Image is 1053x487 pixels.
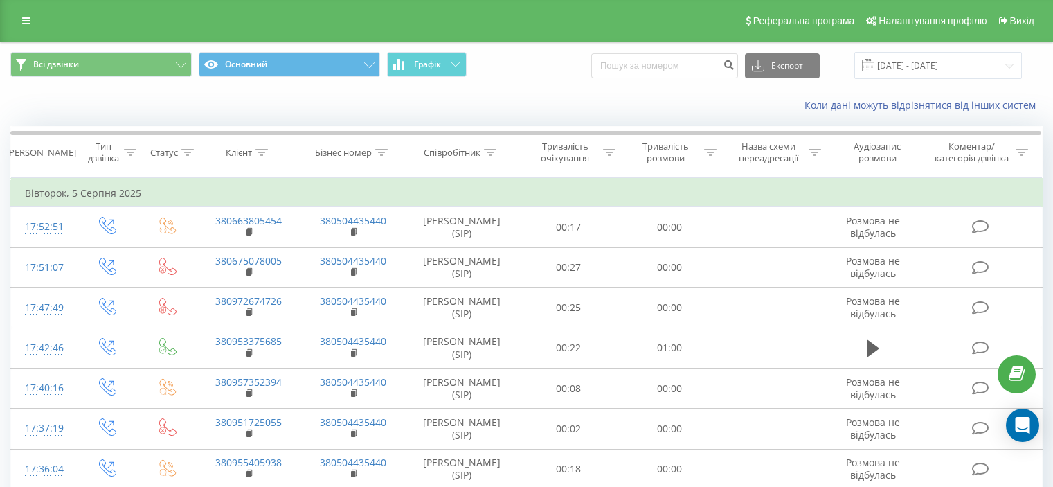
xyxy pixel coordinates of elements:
[320,214,386,227] a: 380504435440
[804,98,1043,112] a: Коли дані можуть відрізнятися вiд інших систем
[87,141,120,164] div: Тип дзвінка
[199,52,380,77] button: Основний
[1006,409,1039,442] div: Open Intercom Messenger
[879,15,987,26] span: Налаштування профілю
[732,141,805,164] div: Назва схеми переадресації
[25,415,62,442] div: 17:37:19
[25,456,62,483] div: 17:36:04
[837,141,918,164] div: Аудіозапис розмови
[619,328,719,368] td: 01:00
[519,328,619,368] td: 00:22
[591,53,738,78] input: Пошук за номером
[519,287,619,328] td: 00:25
[424,147,480,159] div: Співробітник
[215,254,282,267] a: 380675078005
[320,254,386,267] a: 380504435440
[10,52,192,77] button: Всі дзвінки
[619,207,719,247] td: 00:00
[846,416,900,441] span: Розмова не відбулась
[25,294,62,321] div: 17:47:49
[320,375,386,389] a: 380504435440
[519,409,619,449] td: 00:02
[320,416,386,429] a: 380504435440
[846,375,900,401] span: Розмова не відбулась
[931,141,1012,164] div: Коментар/категорія дзвінка
[414,60,441,69] span: Графік
[519,207,619,247] td: 00:17
[25,254,62,281] div: 17:51:07
[846,254,900,280] span: Розмова не відбулась
[406,369,519,409] td: [PERSON_NAME] (SIP)
[745,53,820,78] button: Експорт
[519,247,619,287] td: 00:27
[631,141,701,164] div: Тривалість розмови
[406,287,519,328] td: [PERSON_NAME] (SIP)
[619,409,719,449] td: 00:00
[619,247,719,287] td: 00:00
[406,409,519,449] td: [PERSON_NAME] (SIP)
[406,207,519,247] td: [PERSON_NAME] (SIP)
[150,147,178,159] div: Статус
[25,375,62,402] div: 17:40:16
[619,287,719,328] td: 00:00
[215,416,282,429] a: 380951725055
[11,179,1043,207] td: Вівторок, 5 Серпня 2025
[753,15,855,26] span: Реферальна програма
[619,369,719,409] td: 00:00
[846,214,900,240] span: Розмова не відбулась
[215,214,282,227] a: 380663805454
[25,335,62,362] div: 17:42:46
[226,147,252,159] div: Клієнт
[846,456,900,481] span: Розмова не відбулась
[320,294,386,308] a: 380504435440
[215,335,282,348] a: 380953375685
[1010,15,1034,26] span: Вихід
[215,294,282,308] a: 380972674726
[320,456,386,469] a: 380504435440
[519,369,619,409] td: 00:08
[33,59,79,70] span: Всі дзвінки
[6,147,76,159] div: [PERSON_NAME]
[387,52,467,77] button: Графік
[215,456,282,469] a: 380955405938
[531,141,600,164] div: Тривалість очікування
[320,335,386,348] a: 380504435440
[406,328,519,368] td: [PERSON_NAME] (SIP)
[315,147,372,159] div: Бізнес номер
[215,375,282,389] a: 380957352394
[25,213,62,240] div: 17:52:51
[846,294,900,320] span: Розмова не відбулась
[406,247,519,287] td: [PERSON_NAME] (SIP)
